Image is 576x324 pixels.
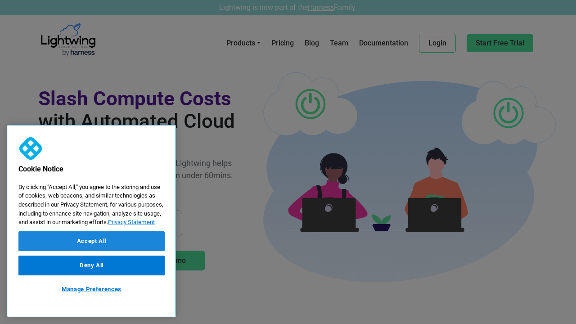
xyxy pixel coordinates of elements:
[7,165,153,178] h2: Cookie Notice
[7,178,176,231] div: By clicking "Accept All," you agree to the storing and use of cookies, web beacons, and similar t...
[7,125,176,317] div: Cookie banner
[7,125,176,317] div: Cookie Notice
[18,256,165,275] button: Deny All
[18,280,165,299] button: Manage Preferences
[108,219,155,225] a: More information about your privacy, opens in a new tab
[16,134,45,163] img: Company Logo
[18,231,165,251] button: Accept All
